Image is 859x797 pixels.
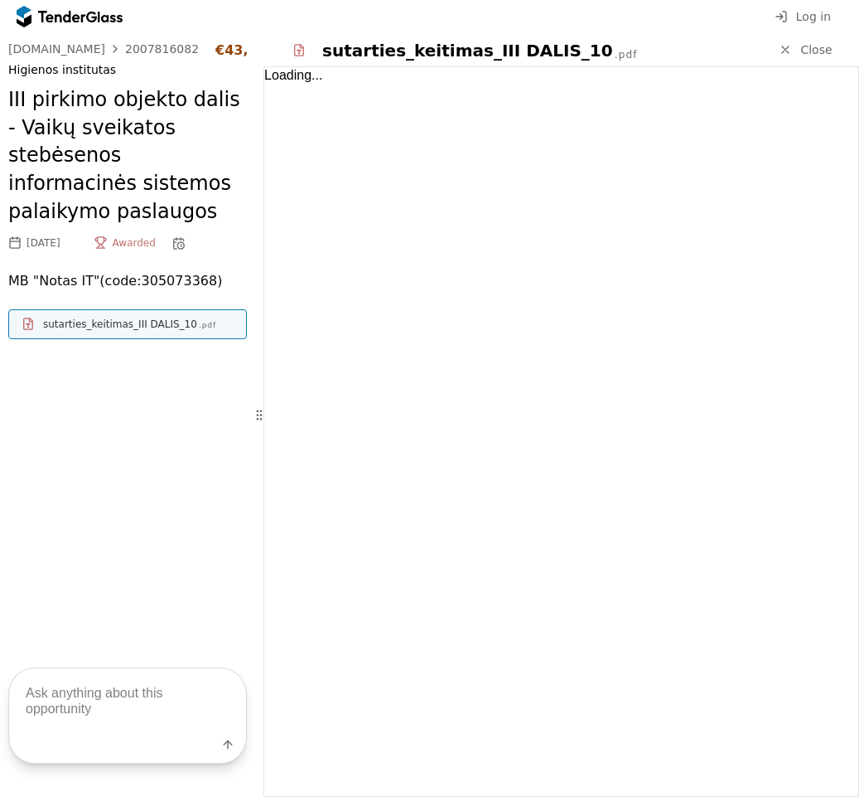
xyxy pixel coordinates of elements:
[796,10,831,23] span: Log in
[113,237,156,249] span: Awarded
[615,48,638,62] div: .pdf
[769,40,842,61] a: Close
[8,43,105,55] div: [DOMAIN_NAME]
[770,7,836,27] button: Log in
[264,67,858,796] div: Loading...
[27,237,60,249] div: [DATE]
[215,42,276,58] div: €43,000
[8,86,247,226] h2: III pirkimo objekto dalis - Vaikų sveikatos stebėsenos informacinės sistemos palaikymo paslaugos
[8,42,199,56] a: [DOMAIN_NAME]2007816082
[8,309,247,339] a: sutarties_keitimas_III DALIS_10.pdf
[322,39,613,62] div: sutarties_keitimas_III DALIS_10
[800,43,832,56] span: Close
[8,63,247,77] div: Higienos institutas
[43,318,197,331] div: sutarties_keitimas_III DALIS_10
[125,43,199,55] div: 2007816082
[199,320,216,331] div: .pdf
[8,270,247,293] p: MB "Notas IT" (code: 305073368 )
